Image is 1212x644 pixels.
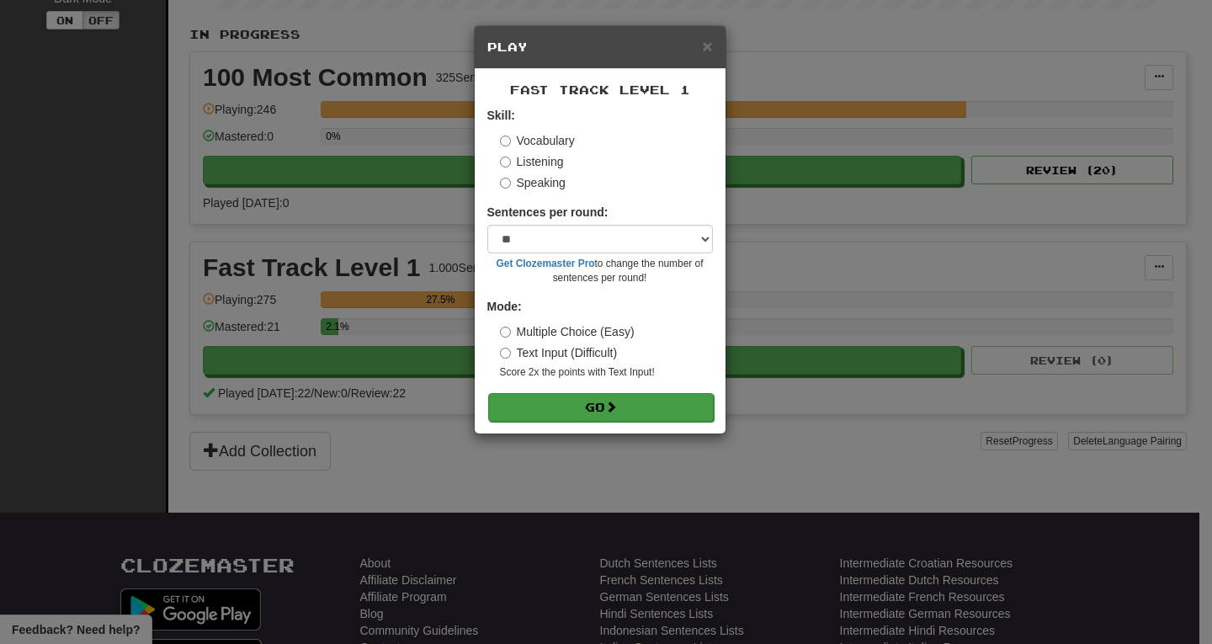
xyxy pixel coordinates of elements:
[487,39,713,56] h5: Play
[500,153,564,170] label: Listening
[500,132,575,149] label: Vocabulary
[500,178,511,189] input: Speaking
[487,109,515,122] strong: Skill:
[500,174,566,191] label: Speaking
[497,258,595,269] a: Get Clozemaster Pro
[487,257,713,285] small: to change the number of sentences per round!
[487,300,522,313] strong: Mode:
[500,136,511,146] input: Vocabulary
[500,344,618,361] label: Text Input (Difficult)
[702,37,712,55] button: Close
[500,157,511,168] input: Listening
[702,36,712,56] span: ×
[500,323,635,340] label: Multiple Choice (Easy)
[487,204,609,221] label: Sentences per round:
[488,393,714,422] button: Go
[500,365,713,380] small: Score 2x the points with Text Input !
[510,82,690,97] span: Fast Track Level 1
[500,327,511,338] input: Multiple Choice (Easy)
[500,348,511,359] input: Text Input (Difficult)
